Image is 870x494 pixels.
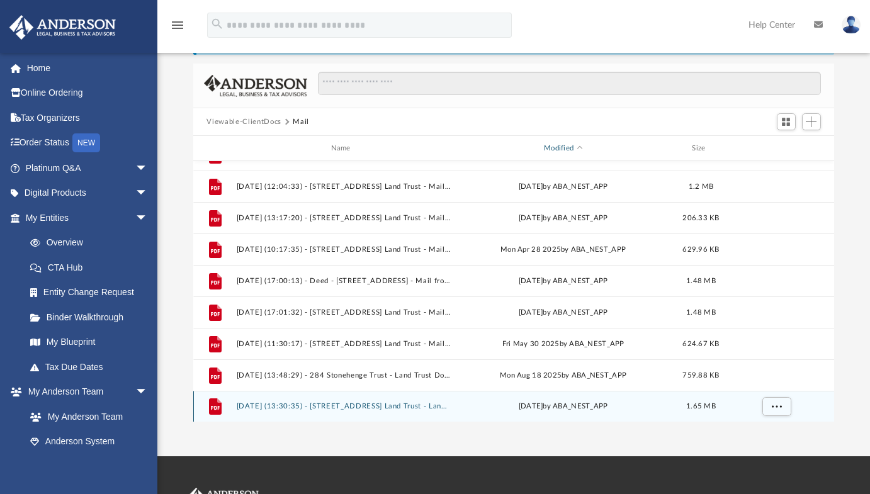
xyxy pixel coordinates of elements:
[18,255,167,280] a: CTA Hub
[236,245,450,254] button: [DATE] (10:17:35) - [STREET_ADDRESS] Land Trust - Mail from NFIP DIRECT.pdf
[206,116,281,128] button: Viewable-ClientDocs
[210,17,224,31] i: search
[135,205,161,231] span: arrow_drop_down
[236,340,450,348] button: [DATE] (11:30:17) - [STREET_ADDRESS] Land Trust - Mail from NFIP Direct Processing Center.pdf
[135,379,161,405] span: arrow_drop_down
[9,155,167,181] a: Platinum Q&Aarrow_drop_down
[235,143,450,154] div: Name
[9,181,167,206] a: Digital Productsarrow_drop_down
[236,308,450,317] button: [DATE] (17:01:32) - [STREET_ADDRESS] Land Trust - Mail from [STREET_ADDRESS] LAND TRUST.pdf
[236,182,450,191] button: [DATE] (12:04:33) - [STREET_ADDRESS] Land Trust - Mail from [PERSON_NAME].pdf
[72,133,100,152] div: NEW
[456,213,670,224] div: [DATE] by ABA_NEST_APP
[686,309,716,316] span: 1.48 MB
[456,339,670,350] div: Fri May 30 2025 by ABA_NEST_APP
[682,246,719,253] span: 629.96 KB
[170,18,185,33] i: menu
[456,276,670,287] div: [DATE] by ABA_NEST_APP
[9,55,167,81] a: Home
[688,183,713,190] span: 1.2 MB
[18,230,167,255] a: Overview
[456,401,670,412] div: [DATE] by ABA_NEST_APP
[18,330,161,355] a: My Blueprint
[732,143,820,154] div: id
[193,161,835,422] div: grid
[9,205,167,230] a: My Entitiesarrow_drop_down
[682,215,719,222] span: 206.33 KB
[682,372,719,379] span: 759.88 KB
[9,81,167,106] a: Online Ordering
[9,130,167,156] a: Order StatusNEW
[686,278,716,284] span: 1.48 MB
[135,181,161,206] span: arrow_drop_down
[686,403,716,410] span: 1.65 MB
[18,404,154,429] a: My Anderson Team
[456,143,670,154] div: Modified
[18,280,167,305] a: Entity Change Request
[293,116,309,128] button: Mail
[6,15,120,40] img: Anderson Advisors Platinum Portal
[456,307,670,318] div: [DATE] by ABA_NEST_APP
[456,370,670,381] div: Mon Aug 18 2025 by ABA_NEST_APP
[135,155,161,181] span: arrow_drop_down
[236,402,450,410] button: [DATE] (13:30:35) - [STREET_ADDRESS] Land Trust - Land Trust Documents from [PERSON_NAME].pdf
[777,113,796,131] button: Switch to Grid View
[236,371,450,379] button: [DATE] (13:48:29) - 284 Stonehenge Trust - Land Trust Documents from Town of Poultney.pdf
[682,340,719,347] span: 624.67 KB
[456,244,670,255] div: Mon Apr 28 2025 by ABA_NEST_APP
[170,24,185,33] a: menu
[9,379,161,405] a: My Anderson Teamarrow_drop_down
[236,214,450,222] button: [DATE] (13:17:20) - [STREET_ADDRESS] Land Trust - Mail from CITIZENS PROPERTY INSURANCE CORPORATI...
[762,397,791,416] button: More options
[456,181,670,193] div: [DATE] by ABA_NEST_APP
[9,105,167,130] a: Tax Organizers
[198,143,230,154] div: id
[802,113,821,131] button: Add
[236,277,450,285] button: [DATE] (17:00:13) - Deed - [STREET_ADDRESS] - Mail from [PERSON_NAME], Esq.pdf
[18,429,161,454] a: Anderson System
[18,354,167,379] a: Tax Due Dates
[675,143,726,154] div: Size
[18,305,167,330] a: Binder Walkthrough
[318,72,820,96] input: Search files and folders
[842,16,861,34] img: User Pic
